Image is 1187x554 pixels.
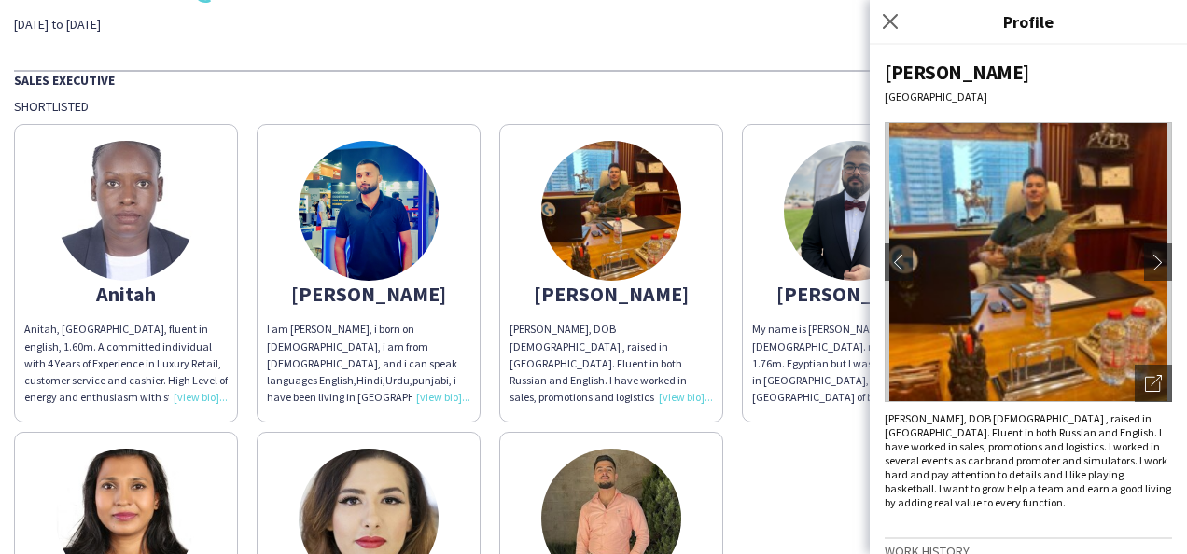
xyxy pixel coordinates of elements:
div: I am [PERSON_NAME], i born on [DEMOGRAPHIC_DATA], i am from [DEMOGRAPHIC_DATA], and i can speak l... [267,321,470,406]
h3: Profile [870,9,1187,34]
div: [PERSON_NAME] [752,285,956,302]
img: thumb-6820564b0d8d7.jpeg [541,141,681,281]
div: Anitah [24,285,228,302]
div: Open photos pop-in [1135,365,1172,402]
div: Sales Executive [14,70,1173,89]
img: Crew avatar or photo [885,122,1172,402]
img: thumb-66c0b296368ad.jpeg [56,141,196,281]
img: thumb-0d2101cb-f18e-4a28-bb74-6a338340291c.jpg [299,141,439,281]
img: thumb-167526327963da7d2f84716.jpeg [784,141,924,281]
div: My name is [PERSON_NAME] born on [DEMOGRAPHIC_DATA]. my height is 1.76m. Egyptian but I was born ... [752,321,956,406]
div: [PERSON_NAME] [510,285,713,302]
div: [DATE] to [DATE] [14,16,420,33]
div: [PERSON_NAME] [885,60,1172,85]
div: [PERSON_NAME], DOB [DEMOGRAPHIC_DATA] , raised in [GEOGRAPHIC_DATA]. Fluent in both Russian and E... [510,321,713,406]
div: [GEOGRAPHIC_DATA] [885,90,1172,104]
div: [PERSON_NAME] [267,285,470,302]
div: Shortlisted [14,98,1173,115]
div: [PERSON_NAME], DOB [DEMOGRAPHIC_DATA] , raised in [GEOGRAPHIC_DATA]. Fluent in both Russian and E... [885,411,1172,509]
div: Anitah, [GEOGRAPHIC_DATA], fluent in english, 1.60m. A committed individual with 4 Years of Exper... [24,321,228,406]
